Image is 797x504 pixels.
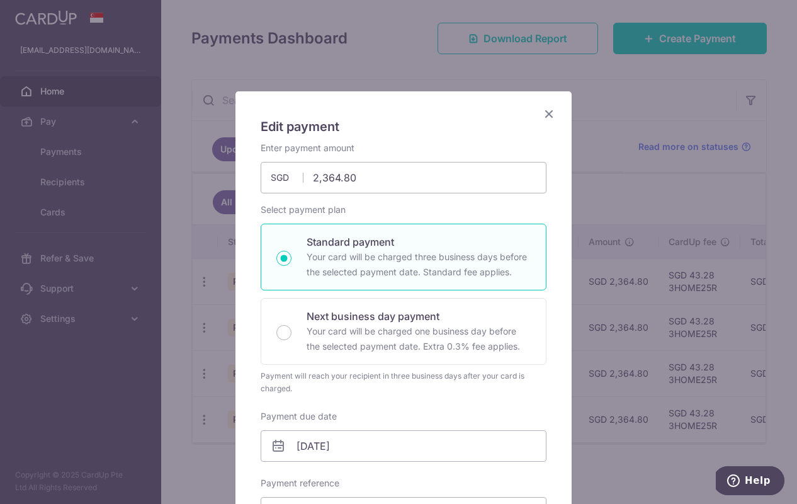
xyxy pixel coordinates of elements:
p: Standard payment [307,234,531,249]
button: Close [541,106,557,122]
div: Payment will reach your recipient in three business days after your card is charged. [261,370,546,395]
iframe: Opens a widget where you can find more information [716,466,784,498]
p: Your card will be charged three business days before the selected payment date. Standard fee appl... [307,249,531,280]
span: SGD [271,171,303,184]
input: 0.00 [261,162,546,193]
label: Payment reference [261,477,339,490]
span: Help [29,9,55,20]
label: Enter payment amount [261,142,354,154]
input: DD / MM / YYYY [261,430,546,462]
p: Next business day payment [307,309,531,324]
p: Your card will be charged one business day before the selected payment date. Extra 0.3% fee applies. [307,324,531,354]
label: Select payment plan [261,203,346,216]
h5: Edit payment [261,117,546,137]
label: Payment due date [261,410,337,423]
